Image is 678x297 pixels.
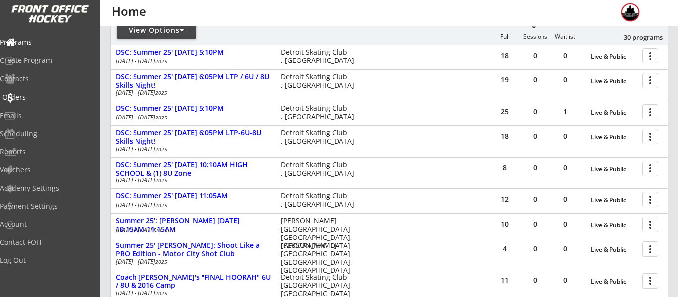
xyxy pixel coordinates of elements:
[155,227,167,234] em: 2025
[490,133,520,140] div: 18
[642,104,658,119] button: more_vert
[116,290,268,296] div: [DATE] - [DATE]
[281,192,359,209] div: Detroit Skating Club , [GEOGRAPHIC_DATA]
[281,73,359,90] div: Detroit Skating Club , [GEOGRAPHIC_DATA]
[591,197,637,204] div: Live & Public
[281,241,359,275] div: [PERSON_NAME][GEOGRAPHIC_DATA] [GEOGRAPHIC_DATA], [GEOGRAPHIC_DATA]
[642,161,658,176] button: more_vert
[642,241,658,257] button: more_vert
[155,146,167,153] em: 2025
[591,222,637,229] div: Live & Public
[490,221,520,228] div: 10
[155,258,167,265] em: 2025
[116,104,271,113] div: DSC: Summer 25' [DATE] 5:10PM
[116,90,268,96] div: [DATE] - [DATE]
[155,58,167,65] em: 2025
[550,108,580,115] div: 1
[642,129,658,144] button: more_vert
[642,48,658,63] button: more_vert
[591,53,637,60] div: Live & Public
[642,192,658,207] button: more_vert
[520,245,550,252] div: 0
[520,108,550,115] div: 0
[591,166,637,173] div: Live & Public
[504,21,565,28] div: No. of Registrations
[116,59,268,64] div: [DATE] - [DATE]
[550,52,580,59] div: 0
[520,33,550,40] div: Sessions
[281,161,359,178] div: Detroit Skating Club , [GEOGRAPHIC_DATA]
[281,217,359,250] div: [PERSON_NAME][GEOGRAPHIC_DATA] [GEOGRAPHIC_DATA], [GEOGRAPHIC_DATA]
[642,73,658,88] button: more_vert
[155,89,167,96] em: 2025
[490,196,520,203] div: 12
[550,277,580,284] div: 0
[155,290,167,297] em: 2025
[155,114,167,121] em: 2025
[281,129,359,146] div: Detroit Skating Club , [GEOGRAPHIC_DATA]
[520,52,550,59] div: 0
[116,129,271,146] div: DSC: Summer 25' [DATE] 6:05PM LTP-6U-8U Skills Night!
[550,33,580,40] div: Waitlist
[490,52,520,59] div: 18
[281,104,359,121] div: Detroit Skating Club , [GEOGRAPHIC_DATA]
[116,178,268,183] div: [DATE] - [DATE]
[550,133,580,140] div: 0
[591,134,637,141] div: Live & Public
[591,109,637,116] div: Live & Public
[520,277,550,284] div: 0
[2,94,92,101] div: Orders
[490,245,520,252] div: 4
[520,221,550,228] div: 0
[490,277,520,284] div: 11
[550,76,580,83] div: 0
[116,259,268,265] div: [DATE] - [DATE]
[116,115,268,120] div: [DATE] - [DATE]
[116,241,271,258] div: Summer 25' [PERSON_NAME]: Shoot Like a PRO Edition - Motor City Shot Club
[116,227,268,233] div: [DATE] - [DATE]
[550,245,580,252] div: 0
[520,164,550,171] div: 0
[155,177,167,184] em: 2025
[116,192,271,200] div: DSC: Summer 25' [DATE] 11:05AM
[490,164,520,171] div: 8
[116,161,271,178] div: DSC: Summer 25' [DATE] 10:10AM HIGH SCHOOL & (1) 8U Zone
[550,196,580,203] div: 0
[591,246,637,253] div: Live & Public
[155,202,167,209] em: 2025
[116,273,271,290] div: Coach [PERSON_NAME]'s "FINAL HOORAH" 6U / 8U & 2016 Camp
[116,217,271,234] div: Summer 25': [PERSON_NAME] [DATE] 10:15AM-11:15AM
[520,133,550,140] div: 0
[490,76,520,83] div: 19
[520,76,550,83] div: 0
[591,278,637,285] div: Live & Public
[591,78,637,85] div: Live & Public
[642,217,658,232] button: more_vert
[116,146,268,152] div: [DATE] - [DATE]
[281,48,359,65] div: Detroit Skating Club , [GEOGRAPHIC_DATA]
[116,48,271,57] div: DSC: Summer 25' [DATE] 5:10PM
[490,33,520,40] div: Full
[550,221,580,228] div: 0
[117,25,196,35] div: View Options
[550,164,580,171] div: 0
[116,202,268,208] div: [DATE] - [DATE]
[520,196,550,203] div: 0
[611,33,663,42] div: 30 programs
[642,273,658,289] button: more_vert
[490,108,520,115] div: 25
[116,73,271,90] div: DSC: Summer 25' [DATE] 6:05PM LTP / 6U / 8U Skills Night!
